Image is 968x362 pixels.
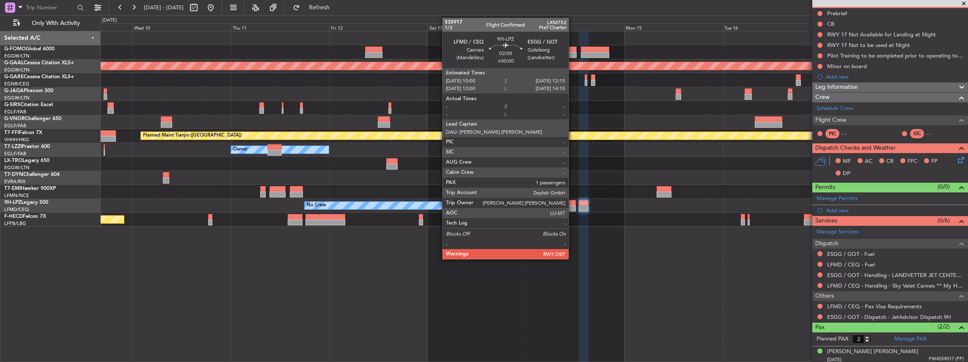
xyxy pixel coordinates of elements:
a: VHHH/HKG [4,137,29,143]
div: Sat 13 [428,23,526,31]
a: G-FOMOGlobal 6000 [4,47,55,52]
a: EGLF/FAB [4,123,26,129]
a: Schedule Crew [817,104,853,113]
div: Add new [826,207,964,214]
span: T7-EMI [4,186,21,191]
a: T7-FFIFalcon 7X [4,130,42,135]
span: LX-TRO [4,158,22,163]
div: PIC [825,129,839,138]
div: [DATE] [102,17,117,24]
a: T7-LZZIPraetor 600 [4,144,50,149]
a: Manage PAX [894,335,927,343]
div: CB [827,20,834,27]
span: Crew [815,93,830,102]
span: (2/2) [938,322,950,331]
span: FFC [907,157,917,166]
a: LFMD / CEQ - Handling - Sky Valet Cannes ** My Handling**LFMD / CEQ [827,282,964,289]
span: G-GARE [4,74,24,80]
span: Only With Activity [22,20,89,26]
span: Leg Information [815,82,858,92]
span: Refresh [302,5,337,11]
span: Dispatch Checks and Weather [815,143,896,153]
button: Only With Activity [9,16,92,30]
a: EGGW/LTN [4,67,30,73]
a: EGGW/LTN [4,165,30,171]
div: Add new [826,73,964,80]
span: Services [815,216,837,226]
span: (0/6) [938,216,950,225]
span: F-HECD [4,214,23,219]
span: G-VNOR [4,116,25,121]
div: No Crew [307,199,326,212]
a: ESGG / GOT - Handling - LANDVETTER JET CENTER ESGG/GOT [827,271,964,279]
span: Dispatch [815,239,839,249]
span: AC [865,157,872,166]
span: Flight Crew [815,115,847,125]
span: [DATE] - [DATE] [144,4,184,11]
a: F-HECDFalcon 7X [4,214,46,219]
a: ESGG / GOT - Fuel [827,250,874,258]
div: Prebrief [827,10,847,17]
div: Planned Maint Tianjin ([GEOGRAPHIC_DATA]) [143,129,242,142]
a: 9H-LPZLegacy 500 [4,200,48,205]
span: T7-FFI [4,130,19,135]
a: EGGW/LTN [4,53,30,59]
a: EGLF/FAB [4,109,26,115]
span: 9H-LPZ [4,200,21,205]
div: SIC [910,129,924,138]
a: G-VNORChallenger 650 [4,116,61,121]
a: T7-DYNChallenger 604 [4,172,60,177]
span: MF [843,157,851,166]
a: ESGG / GOT - Dispatch - JetAdvisor Dispatch 9H [827,313,951,321]
button: Refresh [289,1,340,14]
span: Others [815,291,834,301]
a: LFMD / CEQ - Pax Visa Requirements [827,303,922,310]
span: T7-DYN [4,172,23,177]
div: Owner [233,143,247,156]
div: - - [926,130,945,137]
a: T7-EMIHawker 900XP [4,186,56,191]
span: Pax [815,323,825,332]
span: G-SIRS [4,102,20,107]
div: Thu 11 [231,23,329,31]
a: Manage Services [817,228,859,236]
span: G-GAAL [4,60,24,66]
a: LFMD / CEQ - Fuel [827,261,875,268]
div: RWY 17 Not Available for Landing at Night [827,31,936,38]
input: Trip Number [26,1,74,14]
a: G-GARECessna Citation XLS+ [4,74,74,80]
a: LFMD/CEQ [4,206,29,213]
div: RWY 17 Not to be used at NIght [827,41,910,49]
div: Minor on board [827,63,867,70]
a: EGLF/FAB [4,151,26,157]
div: Wed 10 [132,23,231,31]
a: EVRA/RIX [4,178,25,185]
span: DP [843,170,850,178]
span: Permits [815,183,835,192]
span: (0/0) [938,182,950,191]
span: CR [886,157,894,166]
a: Manage Permits [817,195,858,203]
div: [PERSON_NAME] [PERSON_NAME] [827,348,918,356]
div: Sun 14 [526,23,624,31]
a: G-GAALCessna Citation XLS+ [4,60,74,66]
span: G-JAGA [4,88,24,93]
span: G-FOMO [4,47,26,52]
div: Pilot Training to be completed prior to operating to LFMD [827,52,964,59]
div: - - [841,130,861,137]
div: Mon 15 [624,23,722,31]
a: EGNR/CEG [4,81,30,87]
a: LFPB/LBG [4,220,26,227]
div: Tue 16 [723,23,821,31]
label: Planned PAX [817,335,848,343]
span: T7-LZZI [4,144,22,149]
div: Fri 12 [329,23,427,31]
a: G-SIRSCitation Excel [4,102,53,107]
a: G-JAGAPhenom 300 [4,88,53,93]
a: EGGW/LTN [4,95,30,101]
a: LFMN/NCE [4,192,29,199]
span: FP [931,157,938,166]
a: LX-TROLegacy 650 [4,158,49,163]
